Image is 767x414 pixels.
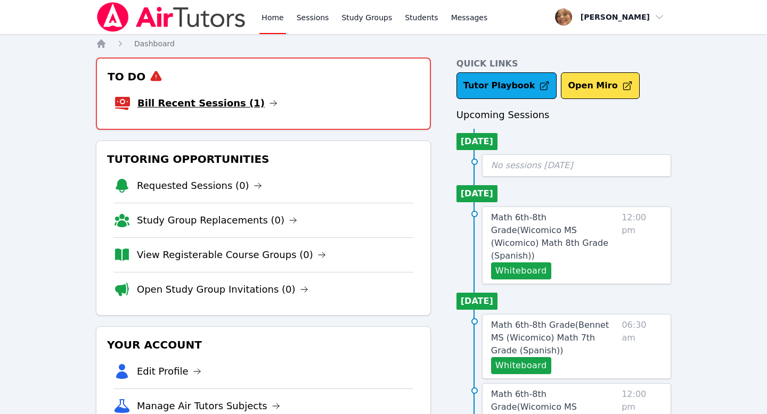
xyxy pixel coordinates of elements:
nav: Breadcrumb [96,38,671,49]
button: Whiteboard [491,262,551,279]
h3: Upcoming Sessions [456,107,671,122]
span: Math 6th-8th Grade ( Wicomico MS (Wicomico) Math 8th Grade (Spanish) ) [491,212,608,261]
span: Math 6th-8th Grade ( Bennet MS (Wicomico) Math 7th Grade (Spanish) ) [491,320,609,355]
a: View Registerable Course Groups (0) [137,247,326,262]
h4: Quick Links [456,57,671,70]
h3: Tutoring Opportunities [105,150,422,169]
a: Manage Air Tutors Subjects [137,399,280,413]
h3: To Do [105,67,421,86]
span: 06:30 am [622,319,662,374]
a: Math 6th-8th Grade(Wicomico MS (Wicomico) Math 8th Grade (Spanish)) [491,211,617,262]
a: Open Study Group Invitations (0) [137,282,308,297]
li: [DATE] [456,185,497,202]
li: [DATE] [456,133,497,150]
a: Bill Recent Sessions (1) [137,96,278,111]
button: Whiteboard [491,357,551,374]
a: Math 6th-8th Grade(Bennet MS (Wicomico) Math 7th Grade (Spanish)) [491,319,618,357]
img: Air Tutors [96,2,247,32]
button: Open Miro [561,72,639,99]
span: No sessions [DATE] [491,160,573,170]
li: [DATE] [456,293,497,310]
a: Dashboard [134,38,175,49]
a: Edit Profile [137,364,201,379]
h3: Your Account [105,335,422,354]
a: Tutor Playbook [456,72,557,99]
span: 12:00 pm [622,211,662,279]
span: Dashboard [134,39,175,48]
span: Messages [451,12,488,23]
a: Study Group Replacements (0) [137,213,297,228]
a: Requested Sessions (0) [137,178,262,193]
